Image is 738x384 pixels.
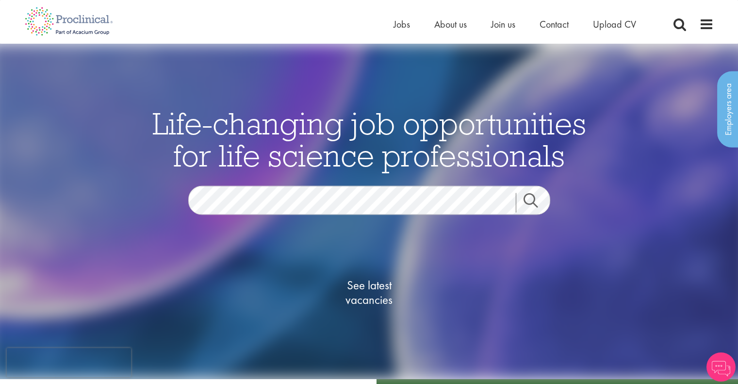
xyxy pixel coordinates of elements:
[152,104,586,175] span: Life-changing job opportunities for life science professionals
[593,18,636,31] a: Upload CV
[540,18,569,31] a: Contact
[516,193,558,213] a: Job search submit button
[491,18,515,31] a: Join us
[434,18,467,31] a: About us
[7,348,131,377] iframe: reCAPTCHA
[321,278,418,307] span: See latest vacancies
[706,352,736,382] img: Chatbot
[321,239,418,346] a: See latestvacancies
[394,18,410,31] a: Jobs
